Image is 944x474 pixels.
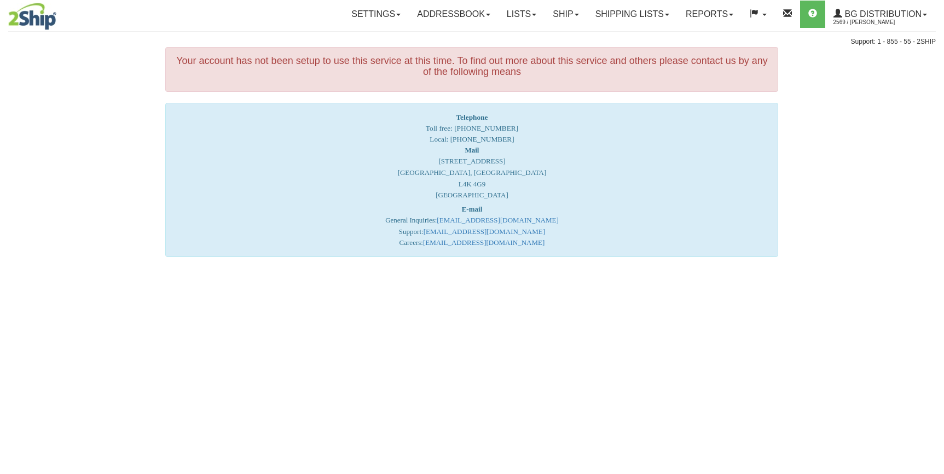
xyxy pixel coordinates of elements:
span: Toll free: [PHONE_NUMBER] Local: [PHONE_NUMBER] [426,113,518,143]
a: BG Distribution 2569 / [PERSON_NAME] [825,1,935,28]
a: Lists [499,1,545,28]
h4: Your account has not been setup to use this service at this time. To find out more about this ser... [174,56,769,78]
img: logo2569.jpg [8,3,56,30]
font: General Inquiries: Support: Careers: [385,205,559,247]
strong: Telephone [456,113,488,121]
font: [STREET_ADDRESS] [GEOGRAPHIC_DATA], [GEOGRAPHIC_DATA] L4K 4G9 [GEOGRAPHIC_DATA] [398,146,547,199]
a: Settings [343,1,409,28]
a: Ship [545,1,587,28]
a: [EMAIL_ADDRESS][DOMAIN_NAME] [423,238,545,247]
a: Shipping lists [587,1,677,28]
span: 2569 / [PERSON_NAME] [833,17,916,28]
span: BG Distribution [842,9,922,19]
strong: E-mail [462,205,483,213]
a: Addressbook [409,1,499,28]
a: [EMAIL_ADDRESS][DOMAIN_NAME] [424,227,545,236]
strong: Mail [465,146,479,154]
a: [EMAIL_ADDRESS][DOMAIN_NAME] [437,216,558,224]
div: Support: 1 - 855 - 55 - 2SHIP [8,37,936,46]
a: Reports [677,1,742,28]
